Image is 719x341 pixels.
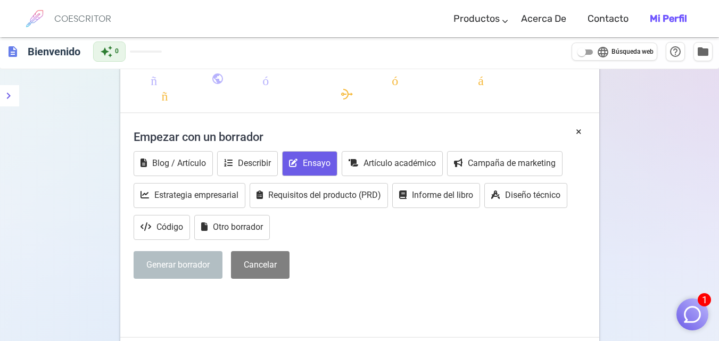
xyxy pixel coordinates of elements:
h6: Haga clic para editar el título [23,41,85,62]
button: Otro borrador [194,215,270,240]
button: Diseño técnico [484,183,567,208]
button: 1 [676,298,708,330]
span: help_outline [669,45,682,58]
font: Contacto [588,13,629,24]
span: folder [697,45,709,58]
button: Requisitos del producto (PRD) [250,183,388,208]
font: Cancelar [244,260,277,270]
font: borrar_barrido [400,88,578,101]
button: Campaña de marketing [447,151,563,176]
font: 1 [702,294,707,305]
font: Productos [453,13,500,24]
font: Otro borrador [213,222,263,232]
img: Cerrar chat [682,304,703,325]
font: Describir [238,158,271,168]
font: Mi perfil [650,13,687,24]
font: Código [156,222,183,232]
font: Requisitos del producto (PRD) [268,190,381,200]
font: Acerca de [521,13,566,24]
font: × [576,125,582,138]
a: Contacto [588,3,629,35]
font: Bienvenido [28,45,80,58]
font: Diseño técnico [505,190,560,200]
font: añadir publicación [138,72,282,85]
button: Estrategia empresarial [134,183,245,208]
button: Generar borrador [134,251,222,279]
font: 0 [115,47,119,55]
font: añadir foto alternativa [149,88,392,101]
img: logotipo de la marca [21,5,48,32]
button: Ensayo [282,151,337,176]
button: Código [134,215,190,240]
font: Generar borrador [146,260,210,270]
span: auto_awesome [100,45,113,58]
a: Productos [453,3,500,35]
a: Acerca de [521,3,566,35]
font: Búsqueda web [611,48,654,55]
font: Estrategia empresarial [154,190,238,200]
button: × [576,124,582,139]
font: Empezar con un borrador [134,130,263,144]
font: corrección automática alta [290,72,589,85]
button: Artículo académico [342,151,443,176]
button: Ayuda y atajos [666,42,685,61]
font: Ensayo [303,158,330,168]
a: Mi perfil [650,3,687,35]
button: Administrar documentos [693,42,713,61]
font: Campaña de marketing [468,158,556,168]
button: Blog / Artículo [134,151,213,176]
font: Blog / Artículo [152,158,206,168]
font: Artículo académico [363,158,436,168]
font: COESCRITOR [54,13,111,24]
span: description [6,45,19,58]
span: language [597,46,609,59]
button: Informe del libro [392,183,480,208]
font: Informe del libro [412,190,473,200]
button: Cancelar [231,251,290,279]
button: Describir [217,151,278,176]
